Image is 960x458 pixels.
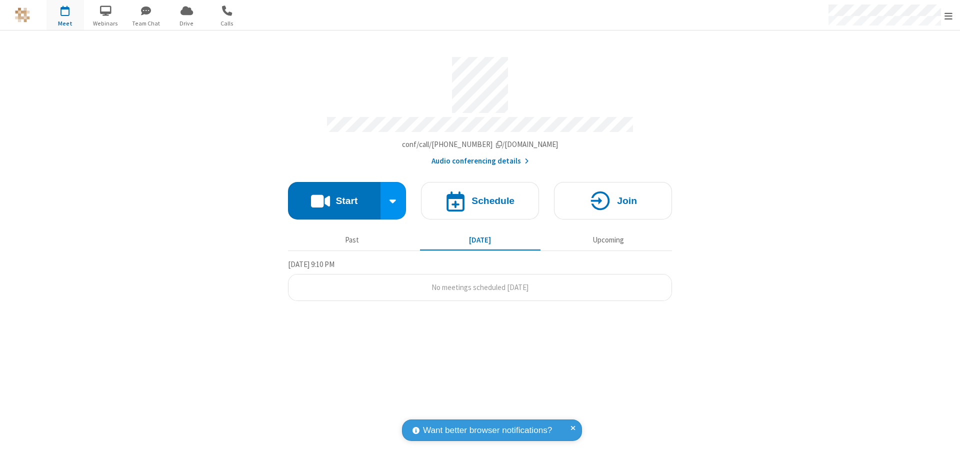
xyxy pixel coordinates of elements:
[288,258,672,301] section: Today's Meetings
[423,424,552,437] span: Want better browser notifications?
[380,182,406,219] div: Start conference options
[292,230,412,249] button: Past
[87,19,124,28] span: Webinars
[46,19,84,28] span: Meet
[335,196,357,205] h4: Start
[471,196,514,205] h4: Schedule
[420,230,540,249] button: [DATE]
[208,19,246,28] span: Calls
[168,19,205,28] span: Drive
[288,259,334,269] span: [DATE] 9:10 PM
[15,7,30,22] img: QA Selenium DO NOT DELETE OR CHANGE
[421,182,539,219] button: Schedule
[402,139,558,150] button: Copy my meeting room linkCopy my meeting room link
[617,196,637,205] h4: Join
[288,182,380,219] button: Start
[548,230,668,249] button: Upcoming
[431,155,529,167] button: Audio conferencing details
[288,49,672,167] section: Account details
[127,19,165,28] span: Team Chat
[402,139,558,149] span: Copy my meeting room link
[431,282,528,292] span: No meetings scheduled [DATE]
[554,182,672,219] button: Join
